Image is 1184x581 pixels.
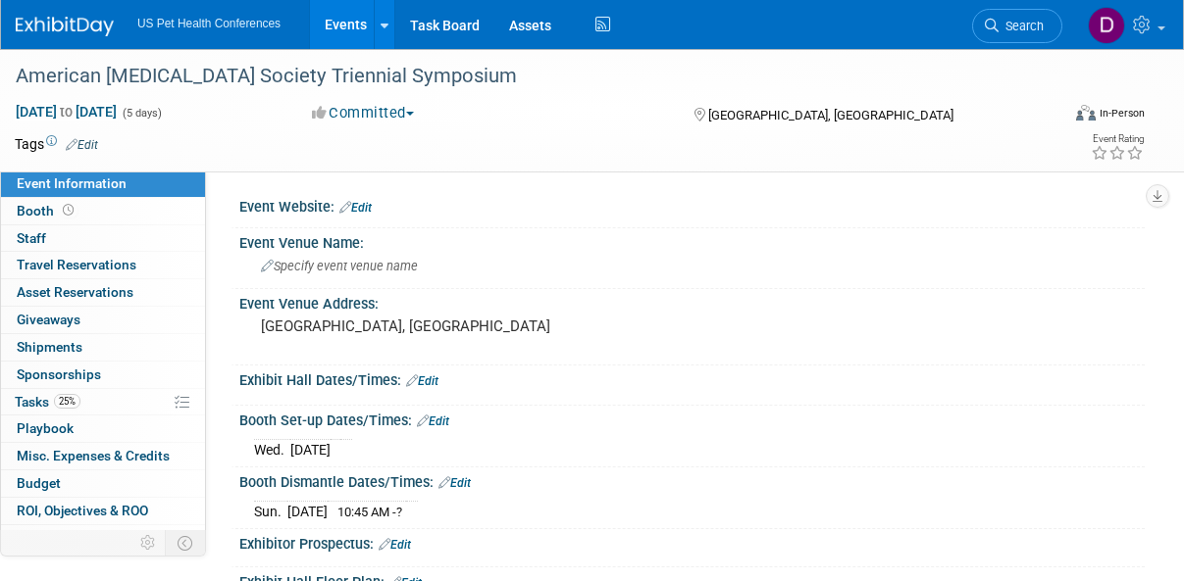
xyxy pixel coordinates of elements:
div: In-Person [1099,106,1145,121]
a: Shipments [1,334,205,361]
span: Staff [17,230,46,246]
span: [GEOGRAPHIC_DATA], [GEOGRAPHIC_DATA] [708,108,953,122]
a: Edit [379,538,411,552]
td: [DATE] [290,439,331,460]
a: Booth [1,198,205,224]
span: Search [999,19,1044,33]
div: Event Format [981,102,1145,131]
div: Event Venue Name: [239,228,1145,253]
span: 25% [54,394,80,409]
a: Travel Reservations [1,252,205,278]
span: Booth not reserved yet [59,203,77,218]
a: Attachments4 [1,525,205,552]
img: Debra Smith [1088,7,1125,44]
span: Sponsorships [17,366,101,382]
a: Edit [438,476,471,490]
span: ROI, Objectives & ROO [17,503,148,518]
td: Tags [15,134,98,154]
span: (5 days) [121,107,162,120]
a: Asset Reservations [1,279,205,306]
span: Playbook [17,420,74,436]
div: Exhibit Hall Dates/Times: [239,365,1145,391]
a: Edit [406,374,438,388]
span: ? [396,505,402,519]
pre: [GEOGRAPHIC_DATA], [GEOGRAPHIC_DATA] [261,317,595,335]
span: Travel Reservations [17,257,136,272]
a: Event Information [1,170,205,197]
span: [DATE] [DATE] [15,103,118,121]
div: Event Venue Address: [239,289,1145,314]
td: Personalize Event Tab Strip [131,530,166,556]
span: Specify event venue name [261,259,418,273]
div: Event Rating [1091,134,1144,144]
div: Exhibitor Prospectus: [239,529,1145,555]
td: [DATE] [287,501,328,521]
span: Attachments [17,530,115,546]
a: Search [972,9,1062,43]
span: Asset Reservations [17,284,133,300]
a: Playbook [1,415,205,442]
a: ROI, Objectives & ROO [1,498,205,524]
a: Edit [339,201,372,215]
a: Budget [1,470,205,497]
a: Tasks25% [1,389,205,415]
a: Edit [66,138,98,152]
a: Edit [417,414,449,428]
span: Tasks [15,394,80,410]
td: Sun. [254,501,287,521]
span: 4 [100,530,115,545]
span: US Pet Health Conferences [137,17,281,30]
div: Booth Dismantle Dates/Times: [239,467,1145,493]
a: Sponsorships [1,362,205,388]
span: Event Information [17,175,127,191]
button: Committed [305,103,422,123]
span: 10:45 AM - [337,505,402,519]
td: Toggle Event Tabs [166,530,206,556]
span: Misc. Expenses & Credits [17,448,170,463]
td: Wed. [254,439,290,460]
a: Giveaways [1,307,205,333]
a: Misc. Expenses & Credits [1,443,205,469]
span: Budget [17,475,61,491]
span: Giveaways [17,312,80,327]
img: ExhibitDay [16,17,114,36]
div: Booth Set-up Dates/Times: [239,406,1145,431]
div: Event Website: [239,192,1145,218]
a: Staff [1,225,205,252]
span: Booth [17,203,77,218]
img: Format-Inperson.png [1076,105,1096,121]
span: to [57,104,76,120]
span: Shipments [17,339,82,355]
div: American [MEDICAL_DATA] Society Triennial Symposium [9,59,1049,94]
